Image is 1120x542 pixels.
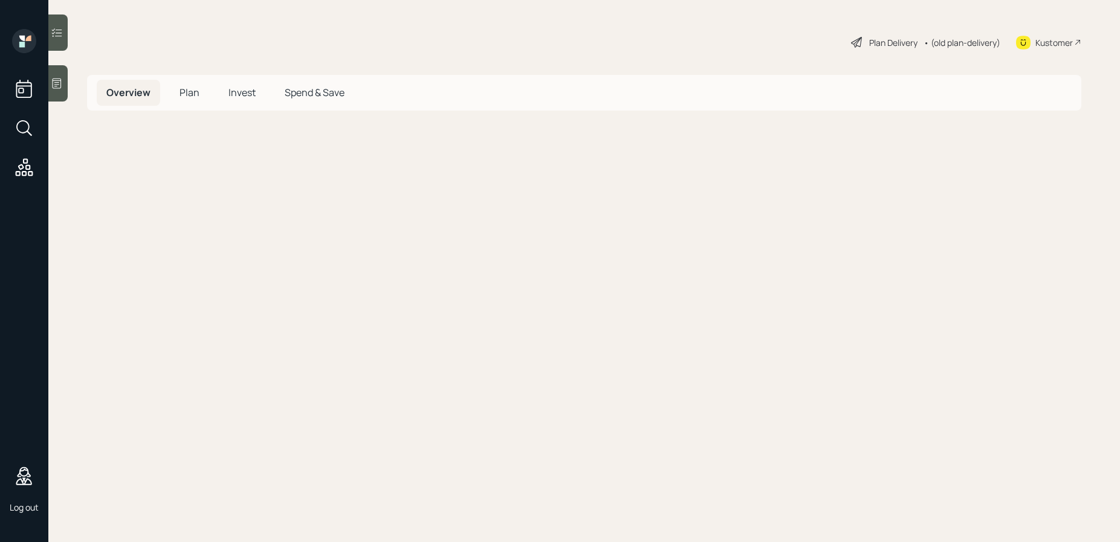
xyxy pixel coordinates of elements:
[228,86,256,99] span: Invest
[285,86,345,99] span: Spend & Save
[180,86,199,99] span: Plan
[1035,36,1073,49] div: Kustomer
[924,36,1000,49] div: • (old plan-delivery)
[106,86,151,99] span: Overview
[10,502,39,513] div: Log out
[869,36,918,49] div: Plan Delivery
